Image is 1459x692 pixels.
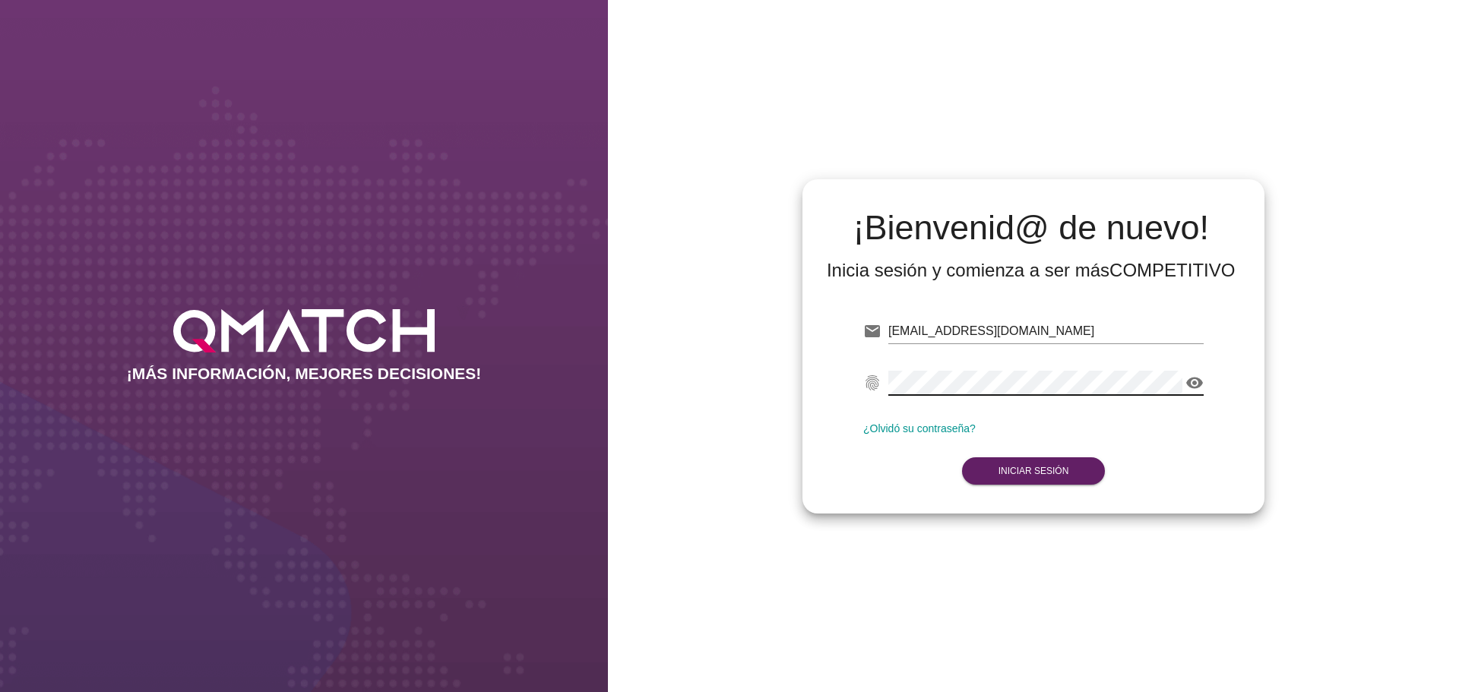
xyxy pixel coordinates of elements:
strong: COMPETITIVO [1109,260,1235,280]
a: ¿Olvidó su contraseña? [863,422,976,434]
div: Inicia sesión y comienza a ser más [827,258,1236,283]
i: fingerprint [863,374,881,392]
h2: ¡Bienvenid@ de nuevo! [827,210,1236,246]
strong: Iniciar Sesión [999,466,1069,476]
input: E-mail [888,319,1204,343]
button: Iniciar Sesión [962,457,1106,485]
i: email [863,322,881,340]
i: visibility [1185,374,1204,392]
h2: ¡MÁS INFORMACIÓN, MEJORES DECISIONES! [127,365,482,383]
